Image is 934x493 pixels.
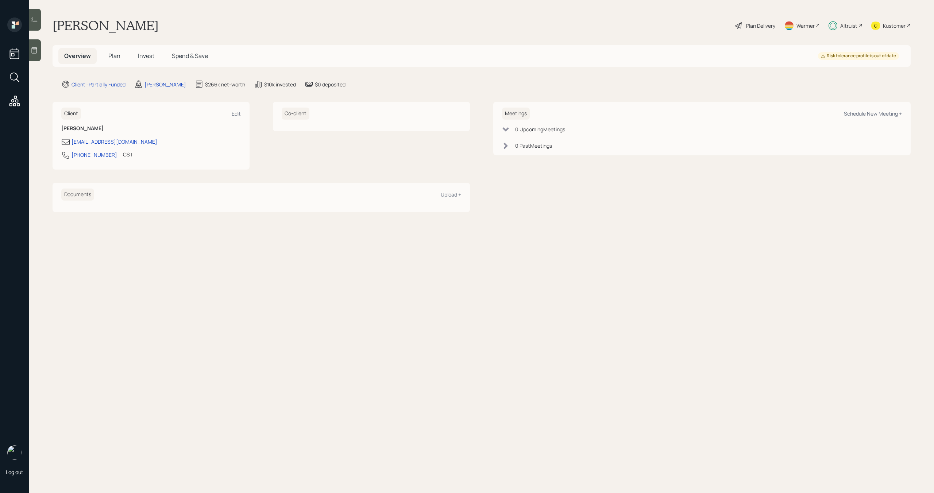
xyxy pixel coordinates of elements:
span: Spend & Save [172,52,208,60]
div: 0 Upcoming Meeting s [515,125,565,133]
div: Client · Partially Funded [72,81,126,88]
h6: Client [61,108,81,120]
span: Invest [138,52,154,60]
div: $10k invested [264,81,296,88]
h6: Co-client [282,108,309,120]
div: Altruist [840,22,857,30]
div: Plan Delivery [746,22,775,30]
div: $0 deposited [315,81,346,88]
span: Overview [64,52,91,60]
div: Schedule New Meeting + [844,110,902,117]
h6: Meetings [502,108,530,120]
div: Log out [6,469,23,475]
div: 0 Past Meeting s [515,142,552,150]
img: michael-russo-headshot.png [7,445,22,460]
div: [EMAIL_ADDRESS][DOMAIN_NAME] [72,138,157,145]
h6: Documents [61,189,94,201]
h6: [PERSON_NAME] [61,125,241,132]
div: Kustomer [883,22,906,30]
span: Plan [108,52,120,60]
div: CST [123,151,133,158]
h1: [PERSON_NAME] [53,18,159,34]
div: Upload + [441,191,461,198]
div: Edit [232,110,241,117]
div: Risk tolerance profile is out of date [821,53,896,59]
div: [PHONE_NUMBER] [72,151,117,159]
div: Warmer [796,22,815,30]
div: $266k net-worth [205,81,245,88]
div: [PERSON_NAME] [144,81,186,88]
